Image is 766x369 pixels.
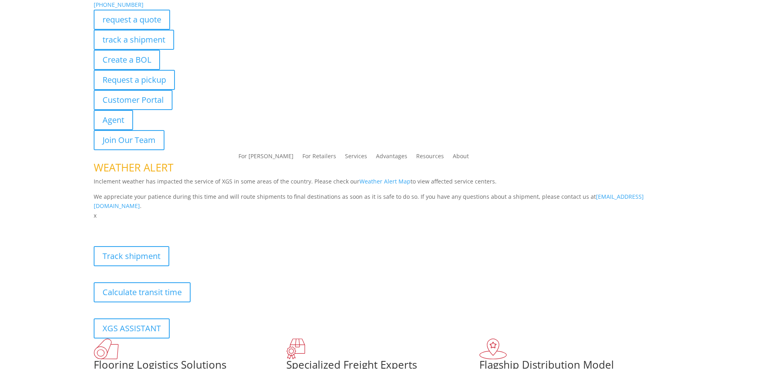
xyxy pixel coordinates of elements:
a: Join Our Team [94,130,164,150]
a: Resources [416,153,444,162]
a: Customer Portal [94,90,173,110]
a: For [PERSON_NAME] [238,153,294,162]
p: We appreciate your patience during this time and will route shipments to final destinations as so... [94,192,673,211]
a: track a shipment [94,30,174,50]
a: Advantages [376,153,407,162]
a: Services [345,153,367,162]
a: [PHONE_NUMBER] [94,1,144,8]
span: WEATHER ALERT [94,160,173,175]
a: For Retailers [302,153,336,162]
p: Inclement weather has impacted the service of XGS in some areas of the country. Please check our ... [94,177,673,192]
a: Request a pickup [94,70,175,90]
img: xgs-icon-focused-on-flooring-red [286,338,305,359]
img: xgs-icon-flagship-distribution-model-red [479,338,507,359]
a: Track shipment [94,246,169,266]
a: Agent [94,110,133,130]
a: Calculate transit time [94,282,191,302]
a: Weather Alert Map [359,177,411,185]
a: request a quote [94,10,170,30]
a: Create a BOL [94,50,160,70]
a: XGS ASSISTANT [94,318,170,338]
a: About [453,153,469,162]
img: xgs-icon-total-supply-chain-intelligence-red [94,338,119,359]
p: x [94,211,673,220]
b: Visibility, transparency, and control for your entire supply chain. [94,222,273,229]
